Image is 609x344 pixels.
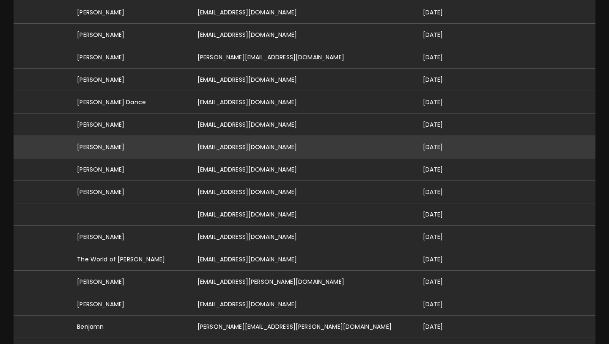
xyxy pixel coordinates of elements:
[416,203,466,226] td: [DATE]
[416,226,466,248] td: [DATE]
[191,226,416,248] td: [EMAIL_ADDRESS][DOMAIN_NAME]
[70,114,191,136] td: [PERSON_NAME]
[70,1,191,24] td: [PERSON_NAME]
[416,293,466,316] td: [DATE]
[191,91,416,114] td: [EMAIL_ADDRESS][DOMAIN_NAME]
[416,91,466,114] td: [DATE]
[191,181,416,203] td: [EMAIL_ADDRESS][DOMAIN_NAME]
[191,316,416,338] td: [PERSON_NAME][EMAIL_ADDRESS][PERSON_NAME][DOMAIN_NAME]
[70,271,191,293] td: [PERSON_NAME]
[416,1,466,24] td: [DATE]
[416,24,466,46] td: [DATE]
[416,46,466,69] td: [DATE]
[416,271,466,293] td: [DATE]
[416,158,466,181] td: [DATE]
[416,316,466,338] td: [DATE]
[70,24,191,46] td: [PERSON_NAME]
[70,181,191,203] td: [PERSON_NAME]
[191,248,416,271] td: [EMAIL_ADDRESS][DOMAIN_NAME]
[191,24,416,46] td: [EMAIL_ADDRESS][DOMAIN_NAME]
[191,158,416,181] td: [EMAIL_ADDRESS][DOMAIN_NAME]
[70,136,191,158] td: [PERSON_NAME]
[70,69,191,91] td: [PERSON_NAME]
[70,248,191,271] td: The World of [PERSON_NAME]
[416,181,466,203] td: [DATE]
[70,91,191,114] td: [PERSON_NAME] Dance
[70,46,191,69] td: [PERSON_NAME]
[70,158,191,181] td: [PERSON_NAME]
[416,248,466,271] td: [DATE]
[191,271,416,293] td: [EMAIL_ADDRESS][PERSON_NAME][DOMAIN_NAME]
[191,293,416,316] td: [EMAIL_ADDRESS][DOMAIN_NAME]
[70,293,191,316] td: [PERSON_NAME]
[70,316,191,338] td: Benjamn
[416,136,466,158] td: [DATE]
[70,226,191,248] td: [PERSON_NAME]
[416,114,466,136] td: [DATE]
[191,46,416,69] td: [PERSON_NAME][EMAIL_ADDRESS][DOMAIN_NAME]
[191,203,416,226] td: [EMAIL_ADDRESS][DOMAIN_NAME]
[191,136,416,158] td: [EMAIL_ADDRESS][DOMAIN_NAME]
[191,114,416,136] td: [EMAIL_ADDRESS][DOMAIN_NAME]
[191,1,416,24] td: [EMAIL_ADDRESS][DOMAIN_NAME]
[416,69,466,91] td: [DATE]
[191,69,416,91] td: [EMAIL_ADDRESS][DOMAIN_NAME]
